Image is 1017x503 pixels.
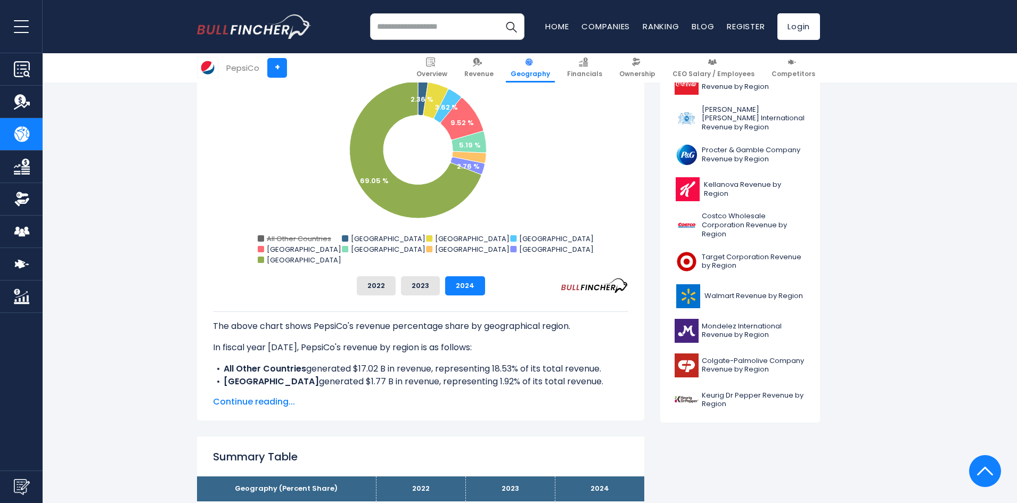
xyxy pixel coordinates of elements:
[213,388,628,401] li: generated $3.76 B in revenue, representing 4.1% of its total revenue.
[197,14,311,39] img: bullfincher logo
[675,143,699,167] img: PG logo
[224,362,306,375] b: All Other Countries
[450,118,474,128] text: 9.52 %
[545,21,569,32] a: Home
[668,209,812,242] a: Costco Wholesale Corporation Revenue by Region
[506,53,555,83] a: Geography
[351,234,425,244] text: [GEOGRAPHIC_DATA]
[675,250,699,274] img: TGT logo
[198,57,218,78] img: PEP logo
[702,105,806,133] span: [PERSON_NAME] [PERSON_NAME] International Revenue by Region
[457,161,480,171] text: 2.76 %
[675,106,699,130] img: PM logo
[581,21,630,32] a: Companies
[668,282,812,311] a: Walmart Revenue by Region
[668,53,759,83] a: CEO Salary / Employees
[498,13,524,40] button: Search
[360,176,389,186] text: 69.05 %
[668,247,812,276] a: Target Corporation Revenue by Region
[445,276,485,295] button: 2024
[267,234,331,244] text: All Other Countries
[702,212,806,239] span: Costco Wholesale Corporation Revenue by Region
[213,341,628,354] p: In fiscal year [DATE], PepsiCo's revenue by region is as follows:
[643,21,679,32] a: Ranking
[213,395,628,408] span: Continue reading...
[777,13,820,40] a: Login
[465,476,555,501] th: 2023
[197,14,311,39] a: Go to homepage
[226,62,259,74] div: PepsiCo
[702,391,806,409] span: Keurig Dr Pepper Revenue by Region
[562,53,607,83] a: Financials
[772,70,815,78] span: Competitors
[668,68,812,97] a: Coca-Cola Company Revenue by Region
[668,385,812,415] a: Keurig Dr Pepper Revenue by Region
[401,276,440,295] button: 2023
[675,388,699,412] img: KDP logo
[351,244,425,254] text: [GEOGRAPHIC_DATA]
[668,103,812,135] a: [PERSON_NAME] [PERSON_NAME] International Revenue by Region
[702,322,806,340] span: Mondelez International Revenue by Region
[213,362,628,375] li: generated $17.02 B in revenue, representing 18.53% of its total revenue.
[460,53,498,83] a: Revenue
[435,102,458,112] text: 3.62 %
[675,353,699,377] img: CL logo
[702,253,806,271] span: Target Corporation Revenue by Region
[411,94,433,104] text: 2.36 %
[14,191,30,207] img: Ownership
[357,276,396,295] button: 2022
[224,388,319,400] b: [GEOGRAPHIC_DATA]
[675,71,699,95] img: KO logo
[727,21,765,32] a: Register
[435,244,510,254] text: [GEOGRAPHIC_DATA]
[702,73,806,92] span: Coca-Cola Company Revenue by Region
[702,146,806,164] span: Procter & Gamble Company Revenue by Region
[692,21,714,32] a: Blog
[704,180,806,199] span: Kellanova Revenue by Region
[459,140,481,150] text: 5.19 %
[614,53,660,83] a: Ownership
[675,177,701,201] img: K logo
[519,244,594,254] text: [GEOGRAPHIC_DATA]
[675,319,699,343] img: MDLZ logo
[668,175,812,204] a: Kellanova Revenue by Region
[672,70,754,78] span: CEO Salary / Employees
[767,53,820,83] a: Competitors
[213,375,628,388] li: generated $1.77 B in revenue, representing 1.92% of its total revenue.
[668,316,812,345] a: Mondelez International Revenue by Region
[675,213,699,237] img: COST logo
[668,351,812,380] a: Colgate-Palmolive Company Revenue by Region
[213,449,628,465] h2: Summary Table
[224,375,319,387] b: [GEOGRAPHIC_DATA]
[555,476,644,501] th: 2024
[619,70,655,78] span: Ownership
[519,234,594,244] text: [GEOGRAPHIC_DATA]
[267,58,287,78] a: +
[376,476,465,501] th: 2022
[704,292,803,301] span: Walmart Revenue by Region
[213,320,628,333] p: The above chart shows PepsiCo's revenue percentage share by geographical region.
[702,357,806,375] span: Colgate-Palmolive Company Revenue by Region
[213,55,628,268] svg: PepsiCo's Revenue Share by Region
[267,244,341,254] text: [GEOGRAPHIC_DATA]
[416,70,447,78] span: Overview
[435,234,510,244] text: [GEOGRAPHIC_DATA]
[511,70,550,78] span: Geography
[675,284,701,308] img: WMT logo
[412,53,452,83] a: Overview
[267,255,341,265] text: [GEOGRAPHIC_DATA]
[197,476,376,501] th: Geography (Percent Share)
[567,70,602,78] span: Financials
[464,70,494,78] span: Revenue
[668,140,812,169] a: Procter & Gamble Company Revenue by Region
